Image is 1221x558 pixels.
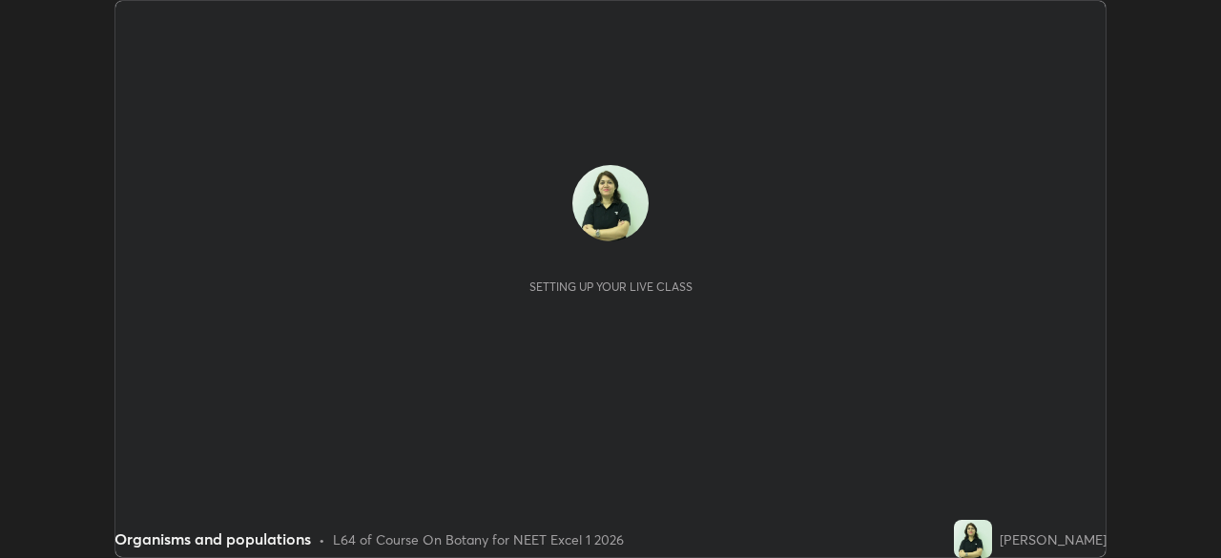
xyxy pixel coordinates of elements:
div: L64 of Course On Botany for NEET Excel 1 2026 [333,529,624,549]
div: Organisms and populations [114,527,311,550]
img: b717d25577f447d5b7b8baad72da35ae.jpg [572,165,649,241]
div: [PERSON_NAME] [1000,529,1107,549]
div: Setting up your live class [529,279,693,294]
img: b717d25577f447d5b7b8baad72da35ae.jpg [954,520,992,558]
div: • [319,529,325,549]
